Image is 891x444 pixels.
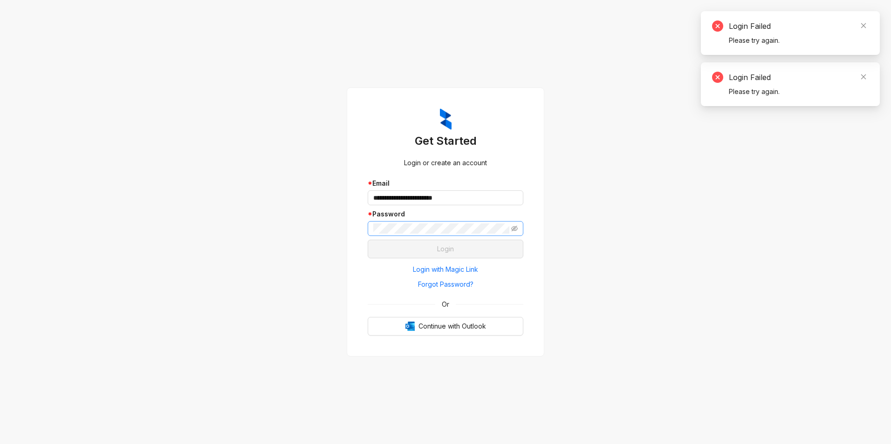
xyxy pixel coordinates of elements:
div: Email [368,178,523,188]
a: Close [858,72,869,82]
div: Login Failed [729,20,869,32]
button: Forgot Password? [368,277,523,292]
h3: Get Started [368,134,523,148]
span: Login with Magic Link [413,264,478,275]
button: OutlookContinue with Outlook [368,317,523,336]
img: Outlook [405,322,415,331]
span: close [860,22,867,29]
a: Close [858,20,869,31]
span: close [860,74,867,80]
img: ZumaIcon [440,108,452,130]
span: Or [435,299,456,309]
span: Forgot Password? [418,279,473,289]
div: Login Failed [729,72,869,83]
span: close-circle [712,20,723,32]
button: Login with Magic Link [368,262,523,277]
span: close-circle [712,72,723,83]
div: Login or create an account [368,158,523,168]
span: Continue with Outlook [418,321,486,331]
div: Please try again. [729,35,869,46]
div: Please try again. [729,87,869,97]
div: Password [368,209,523,219]
span: eye-invisible [511,225,518,232]
button: Login [368,240,523,258]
